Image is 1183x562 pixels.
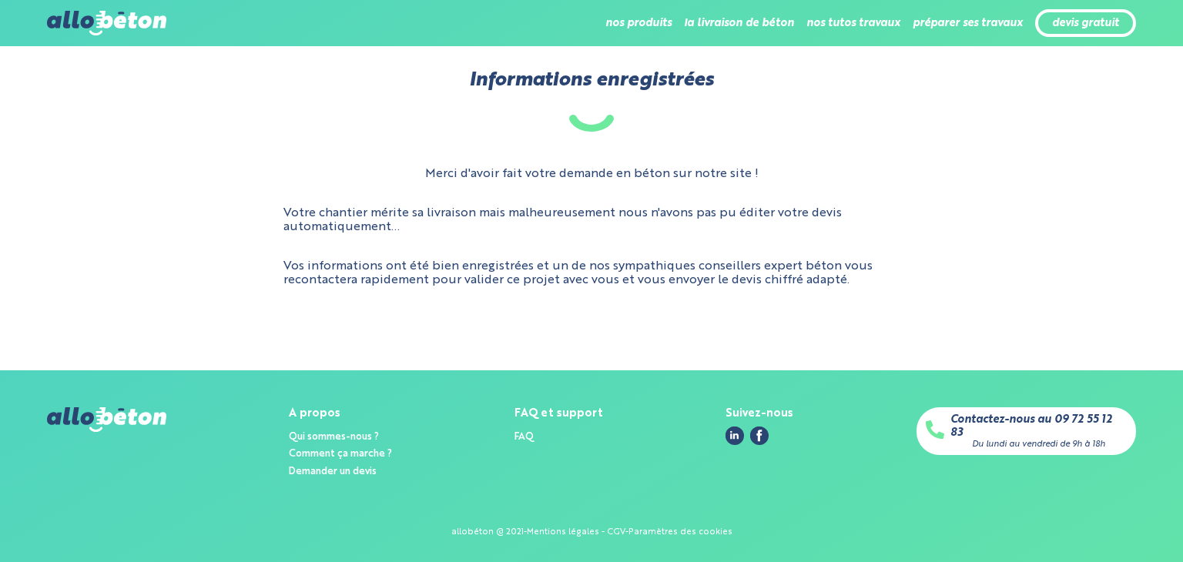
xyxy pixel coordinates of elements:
iframe: Help widget launcher [1046,502,1166,545]
img: allobéton [47,11,166,35]
li: la livraison de béton [684,5,794,42]
a: FAQ [514,432,534,442]
li: nos tutos travaux [806,5,900,42]
div: A propos [289,407,392,420]
span: - [602,527,605,537]
li: préparer ses travaux [913,5,1023,42]
a: Comment ça marche ? [289,449,392,459]
div: - [524,527,527,537]
a: CGV [607,527,625,537]
div: - [625,527,628,537]
a: Mentions légales [527,527,599,537]
p: Vos informations ont été bien enregistrées et un de nos sympathiques conseillers expert béton vou... [283,259,900,288]
a: Contactez-nous au 09 72 55 12 83 [950,413,1127,439]
a: devis gratuit [1052,17,1119,30]
p: Votre chantier mérite sa livraison mais malheureusement nous n'avons pas pu éditer votre devis au... [283,206,900,235]
li: nos produits [605,5,672,42]
p: Merci d'avoir fait votre demande en béton sur notre site ! [425,167,759,181]
a: Paramètres des cookies [628,527,732,537]
div: FAQ et support [514,407,603,420]
div: allobéton @ 2021 [451,527,524,537]
img: allobéton [47,407,166,432]
a: Demander un devis [289,467,377,477]
div: Du lundi au vendredi de 9h à 18h [972,440,1105,450]
div: Suivez-nous [726,407,793,420]
a: Qui sommes-nous ? [289,432,379,442]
